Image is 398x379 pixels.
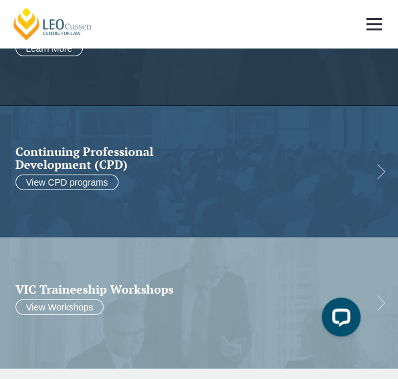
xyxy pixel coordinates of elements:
a: Continuing ProfessionalDevelopment (CPD) [16,145,362,171]
a: Learn More [16,40,83,56]
a: View CPD programs [16,174,118,189]
a: VIC Traineeship Workshops [16,283,362,296]
a: [PERSON_NAME] Centre for Law [12,6,94,41]
h2: Continuing Professional Development (CPD) [16,145,362,171]
iframe: LiveChat chat widget [311,292,366,347]
a: View Workshops [16,299,104,314]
